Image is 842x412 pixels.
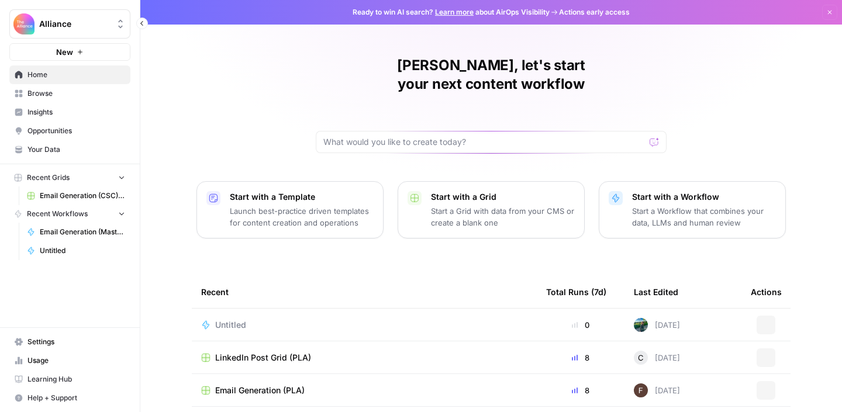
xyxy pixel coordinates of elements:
div: [DATE] [634,318,680,332]
button: Recent Grids [9,169,130,186]
img: yl970d7s0b87kvf7psbj6orv0kfw [634,318,648,332]
img: Alliance Logo [13,13,34,34]
a: Settings [9,333,130,351]
img: ehk4tiupxxmovik5q93f2vi35fzq [634,383,648,397]
button: Start with a WorkflowStart a Workflow that combines your data, LLMs and human review [599,181,786,238]
a: Usage [9,351,130,370]
span: Untitled [215,319,246,331]
a: Insights [9,103,130,122]
div: Total Runs (7d) [546,276,606,308]
h1: [PERSON_NAME], let's start your next content workflow [316,56,667,94]
div: 8 [546,352,615,363]
div: Last Edited [634,276,678,308]
p: Start a Workflow that combines your data, LLMs and human review [632,205,776,228]
button: Start with a TemplateLaunch best-practice driven templates for content creation and operations [196,181,384,238]
p: Start with a Template [230,191,374,203]
a: Opportunities [9,122,130,140]
a: Learn more [435,8,474,16]
a: Email Generation (CSC) - old do not use [22,186,130,205]
button: New [9,43,130,61]
button: Start with a GridStart a Grid with data from your CMS or create a blank one [398,181,585,238]
a: Untitled [22,241,130,260]
p: Start with a Workflow [632,191,776,203]
div: Actions [751,276,782,308]
a: Home [9,65,130,84]
a: Browse [9,84,130,103]
span: Opportunities [27,126,125,136]
span: Usage [27,355,125,366]
span: Recent Grids [27,172,70,183]
span: Untitled [40,245,125,256]
div: Recent [201,276,527,308]
a: LinkedIn Post Grid (PLA) [201,352,527,363]
span: C [638,352,644,363]
a: Untitled [201,319,527,331]
span: Home [27,70,125,80]
a: Learning Hub [9,370,130,389]
button: Help + Support [9,389,130,407]
p: Launch best-practice driven templates for content creation and operations [230,205,374,228]
button: Workspace: Alliance [9,9,130,39]
a: Your Data [9,140,130,159]
div: [DATE] [634,351,680,365]
div: 0 [546,319,615,331]
div: 8 [546,385,615,396]
span: Alliance [39,18,110,30]
span: Email Generation (Master) [40,227,125,237]
span: Settings [27,337,125,347]
p: Start a Grid with data from your CMS or create a blank one [431,205,575,228]
div: [DATE] [634,383,680,397]
span: Ready to win AI search? about AirOps Visibility [353,7,550,18]
span: Your Data [27,144,125,155]
a: Email Generation (Master) [22,223,130,241]
span: Insights [27,107,125,117]
span: LinkedIn Post Grid (PLA) [215,352,311,363]
span: Email Generation (PLA) [215,385,305,396]
input: What would you like to create today? [323,136,645,148]
span: Email Generation (CSC) - old do not use [40,191,125,201]
button: Recent Workflows [9,205,130,223]
span: Browse [27,88,125,99]
span: Learning Hub [27,374,125,385]
span: Recent Workflows [27,209,88,219]
span: Actions early access [559,7,630,18]
span: New [56,46,73,58]
span: Help + Support [27,393,125,403]
a: Email Generation (PLA) [201,385,527,396]
p: Start with a Grid [431,191,575,203]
